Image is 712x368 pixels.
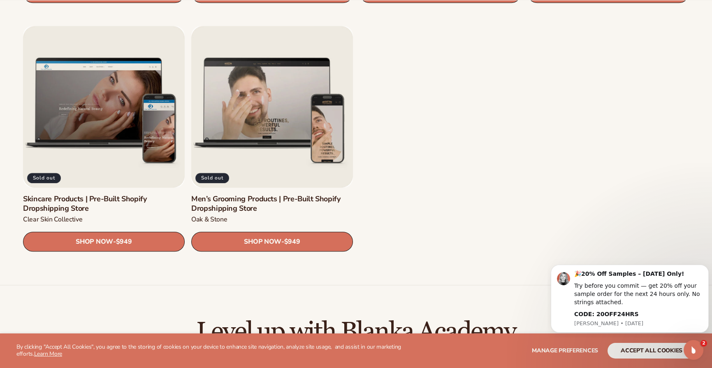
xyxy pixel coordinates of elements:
[608,343,696,359] button: accept all cookies
[547,257,712,338] iframe: Intercom notifications message
[191,194,353,214] a: Men’s Grooming Products | Pre-Built Shopify Dropshipping Store
[532,347,598,354] span: Manage preferences
[532,343,598,359] button: Manage preferences
[284,238,300,246] span: $949
[16,344,423,358] p: By clicking "Accept All Cookies", you agree to the storing of cookies on your device to enhance s...
[116,238,132,246] span: $949
[23,318,689,346] h2: Level up with Blanka Academy
[191,232,353,252] a: SHOP NOW- $949
[34,350,62,358] a: Learn More
[23,194,185,214] a: Skincare Products | Pre-Built Shopify Dropshipping Store
[23,232,185,252] a: SHOP NOW- $949
[76,238,113,246] span: SHOP NOW
[700,340,707,347] span: 2
[684,340,703,360] iframe: Intercom live chat
[244,238,281,246] span: SHOP NOW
